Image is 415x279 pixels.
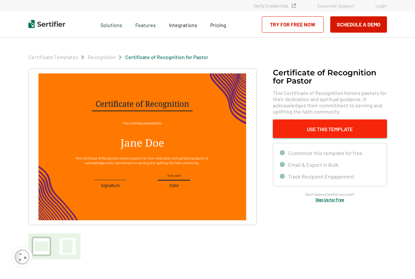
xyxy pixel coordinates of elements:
img: Cookie Popup Icon [15,250,29,264]
a: Try for Free Now [262,16,324,33]
span: Email & Export in Bulk [288,162,338,168]
img: Verified [292,4,296,8]
h1: Certificate of Recognition for Pastor [273,69,387,85]
button: Use This Template [273,119,387,138]
span: Don’t have a Sertifier account? [305,191,355,197]
a: Login [376,3,387,8]
span: Features [135,20,156,28]
a: Recognition [88,54,116,60]
iframe: Chat Widget [382,248,415,279]
a: Certificate of Recognition for Pastor [125,54,208,60]
div: Breadcrumb [28,54,208,60]
span: Pricing [210,22,226,28]
span: Customize this template for free [288,150,363,156]
span: This Certificate of Recognition honors pastors for their dedication and spiritual guidance. It ac... [273,90,387,115]
a: Pricing [210,20,226,28]
a: Customer Support [317,3,354,8]
a: Verify Credentials [254,3,296,8]
a: Integrations [169,20,197,28]
img: Certificate of Recognition for Pastor [38,73,246,220]
a: Sign Up for Free [316,197,344,202]
span: Track Recipient Engagement [288,173,354,179]
span: Integrations [169,22,197,28]
img: Sertifier | Digital Credentialing Platform [28,20,65,28]
button: Schedule a Demo [330,16,387,33]
a: Certificate Templates [28,54,78,60]
span: Solutions [100,20,122,28]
